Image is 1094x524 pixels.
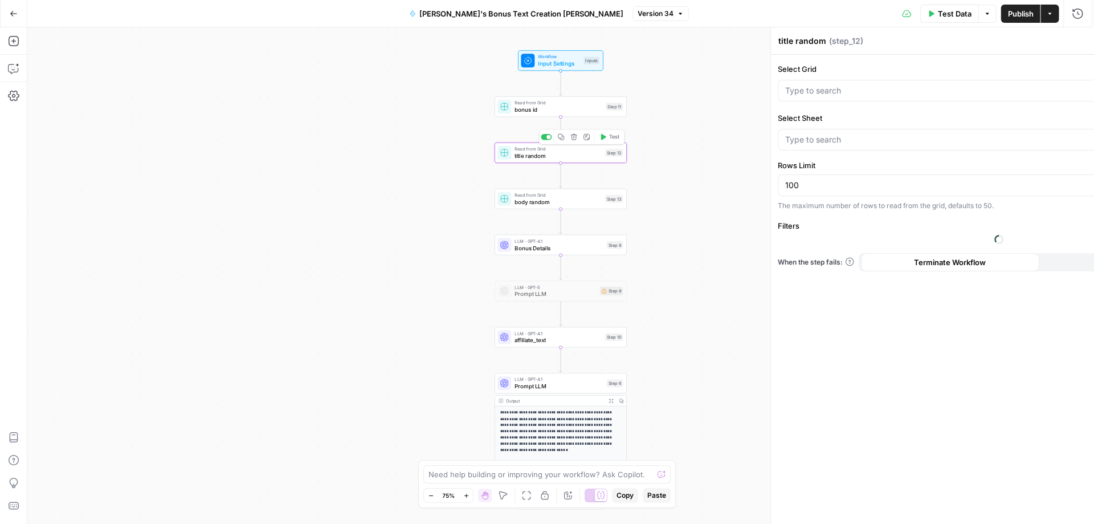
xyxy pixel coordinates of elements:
g: Edge from step_12 to step_13 [560,163,562,188]
span: LLM · GPT-4.1 [515,330,602,337]
span: LLM · GPT-5 [515,284,597,291]
g: Edge from step_10 to step_6 [560,347,562,372]
span: Terminate Workflow [914,257,986,268]
div: Read from Gridbonus idStep 11 [495,96,627,117]
button: Test Data [920,5,978,23]
span: 75% [442,491,455,500]
span: Input Settings [538,59,580,68]
div: Step 11 [606,103,623,110]
div: Step 8 [607,241,623,249]
div: Step 12 [605,149,623,156]
div: LLM · GPT-4.1affiliate_textStep 10 [495,327,627,347]
div: Step 9 [600,287,623,295]
span: body random [515,198,602,206]
span: Copy [617,490,634,501]
span: Prompt LLM [515,290,597,298]
span: Version 34 [638,9,673,19]
span: Publish [1008,8,1034,19]
span: Read from Grid [515,192,602,198]
span: LLM · GPT-4.1 [515,376,603,383]
div: Single OutputOutputEnd [495,489,627,510]
span: Prompt LLM [515,382,603,391]
span: [PERSON_NAME]'s Bonus Text Creation [PERSON_NAME] [419,8,623,19]
span: Test [609,133,619,140]
div: LLM · GPT-5Prompt LLMStep 9 [495,281,627,301]
div: Step 10 [605,334,623,341]
span: ( step_12 ) [829,35,863,47]
span: LLM · GPT-4.1 [515,238,603,245]
g: Edge from start to step_11 [560,71,562,95]
span: Read from Grid [515,145,602,152]
span: Read from Grid [515,99,602,106]
a: When the step fails: [778,257,854,267]
button: Test [596,131,622,142]
button: [PERSON_NAME]'s Bonus Text Creation [PERSON_NAME] [402,5,630,23]
div: Inputs [583,57,599,64]
span: title random [515,152,602,160]
span: affiliate_text [515,336,602,344]
div: Step 13 [605,195,623,202]
span: Workflow [538,54,580,60]
div: WorkflowInput SettingsInputs [495,50,627,71]
g: Edge from step_8 to step_9 [560,255,562,280]
g: Edge from step_13 to step_8 [560,209,562,234]
button: Version 34 [632,6,689,21]
span: Bonus Details [515,243,603,252]
button: Copy [612,488,638,503]
button: Publish [1001,5,1040,23]
div: Step 6 [607,379,623,387]
span: Test Data [938,8,971,19]
textarea: Prompt LLM [778,35,826,47]
div: Output [506,397,603,404]
div: LLM · GPT-4.1Bonus DetailsStep 8 [495,235,627,255]
div: Read from Gridbody randomStep 13 [495,189,627,209]
g: Edge from step_9 to step_10 [560,301,562,326]
span: bonus id [515,105,602,114]
div: Read from Gridtitle randomStep 12Test [495,143,627,163]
